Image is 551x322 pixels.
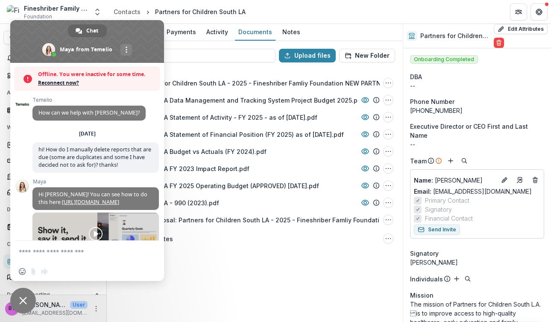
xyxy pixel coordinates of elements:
div: PCSLA notesPCSLA notes Options [113,230,397,247]
img: Fineshriber Family Foundation [7,5,21,19]
div: [PHONE_NUMBER] [410,106,544,115]
span: Insert an emoji [19,268,26,275]
div: PCSLA Statement of Financial Position (FY 2025) as of [DATE].pdfPCSLA Statement of Financial Posi... [113,126,397,143]
a: Documents [235,24,275,41]
button: PCSLA notes Options [383,233,393,244]
span: How can we help with [PERSON_NAME]? [38,109,140,116]
button: PCSLA FY 2025 Operating Budget (APPROVED) 1.30.25.pdf Options [383,180,393,191]
div: [DATE] [79,131,96,136]
div: Fineshriber Family Foundation [24,4,88,13]
p: [EMAIL_ADDRESS][DOMAIN_NAME] [22,309,88,317]
button: Search [459,156,469,166]
div: PCSLA Statement of Activity - FY 2025 - as of [DATE].pdf [149,113,317,122]
div: Notes [279,26,304,38]
a: Document Templates [3,220,103,234]
button: More [91,304,101,314]
div: PCSLA FY 2023 Impact Report.pdf [149,164,249,173]
span: Offline. You were inactive for some time. [38,70,156,79]
a: Contacts [110,6,144,18]
span: Onboarding Completed [410,55,478,64]
span: Executive Director or CEO First and Last Name [410,122,544,140]
span: Data & Reporting [7,292,91,298]
h2: Partners for Children South LA [420,32,490,40]
span: hi! How do I manually delete reports that are due (some are duplicates and some I have decided no... [38,146,151,168]
div: Partners for Children South LA [155,7,246,16]
a: [URL][DOMAIN_NAME] [62,198,119,206]
button: Delete [494,38,504,48]
a: Tasks [3,103,103,117]
textarea: Compose your message... [19,248,137,256]
a: Go to contact [513,173,527,187]
button: Add [445,156,456,166]
button: Open entity switcher [91,3,103,21]
div: PCSLA Statement of Financial Position (FY 2025) as of [DATE].pdf [149,130,344,139]
span: Email: [414,188,431,195]
div: PCSLA - 990 (2023).pdf [149,198,219,207]
button: PCSLA Statement of Financial Position (FY 2025) as of 7.14.25.pdf Options [383,129,393,139]
span: Signatory [410,249,439,258]
span: Chat [86,24,98,37]
div: Payments [163,26,199,38]
div: Proposal: Partners for Children South LA - 2025 - Fineshriber Famliy Foundation NEW PARTNER Grant... [113,211,397,228]
a: Payments [163,24,199,41]
button: Add [451,274,462,284]
span: Foundation [24,13,52,21]
button: New Folder [339,49,395,62]
div: Chat [68,24,107,37]
button: Deletes [530,175,540,185]
p: User [70,301,88,309]
button: Open Documents [3,203,103,216]
button: Get Help [530,3,548,21]
button: Open Contacts [3,237,103,251]
a: Notes [279,24,304,41]
span: Activity [7,90,91,96]
div: [PERSON_NAME] [410,258,544,267]
button: Open Workflows [3,121,103,134]
div: Partners for Children South LA - 2025 - Fineshriber Famliy Foundation NEW PARTNER Grant Proposal ... [113,74,397,228]
span: Primary Contact [425,196,469,205]
div: PCSLA Statement of Activity - FY 2025 - as of [DATE].pdfPCSLA Statement of Activity - FY 2025 - a... [113,109,397,126]
button: Proposal: Partners for Children South LA - 2025 - Fineshriber Famliy Foundation NEW PARTNER Grant... [383,215,393,225]
a: Dashboard [3,68,103,83]
span: Maya [32,179,159,185]
span: Name : [414,177,433,184]
button: Partners for Children South LA - 2025 - Fineshriber Famliy Foundation NEW PARTNER Grant Proposal ... [383,78,393,88]
a: Communications [3,270,103,284]
div: Proposal: Partners for Children South LA - 2025 - Fineshriber Famliy Foundation NEW PARTNER Grant... [149,216,431,225]
div: PCSLA FY 2025 Operating Budget (APPROVED) [DATE].pdf [149,181,319,190]
button: Edit [499,175,510,185]
div: Activity [203,26,232,38]
a: Activity [203,24,232,41]
div: PCSLA FY 2025 Operating Budget (APPROVED) [DATE].pdfPCSLA FY 2025 Operating Budget (APPROVED) 1.3... [113,177,397,194]
a: Payments [3,169,103,183]
a: Email: [EMAIL_ADDRESS][DOMAIN_NAME] [414,187,532,196]
div: PCSLA Budget vs Actuals (FY 2024).pdf [149,147,267,156]
a: Proposals [3,138,103,152]
div: PCSLA FY 2023 Impact Report.pdfPCSLA FY 2023 Impact Report.pdf Options [113,160,397,177]
div: -- [410,81,544,90]
div: Partners for Children South LA - 2025 - Fineshriber Famliy Foundation NEW PARTNER Grant Proposal ... [135,79,417,88]
button: Open Activity [3,86,103,100]
p: Team [410,157,427,165]
div: PCSLA Budget vs Actuals (FY 2024).pdfPCSLA Budget vs Actuals (FY 2024).pdf Options [113,143,397,160]
span: Hi [PERSON_NAME]! You can see how to do this here: [38,191,147,206]
p: Individuals [410,275,443,284]
div: PCSLA Data Management and Tracking System Project Budget 2025.pdfPCSLA Data Management and Tracki... [113,92,397,109]
span: Temelio [32,97,146,103]
div: Contacts [114,7,141,16]
span: Documents [7,207,91,213]
div: PCSLA Data Management and Tracking System Project Budget 2025.pdf [149,96,364,105]
span: Financial Contact [425,214,473,223]
button: Open Data & Reporting [3,288,103,301]
button: PCSLA Data Management and Tracking System Project Budget 2025.pdf Options [383,95,393,105]
a: Grantee Reports [3,185,103,199]
button: Edit Attributes [494,24,548,34]
div: Partners for Children South LA - 2025 - Fineshriber Famliy Foundation NEW PARTNER Grant Proposal ... [113,74,397,92]
span: DBA [410,72,422,81]
button: Upload files [279,49,336,62]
